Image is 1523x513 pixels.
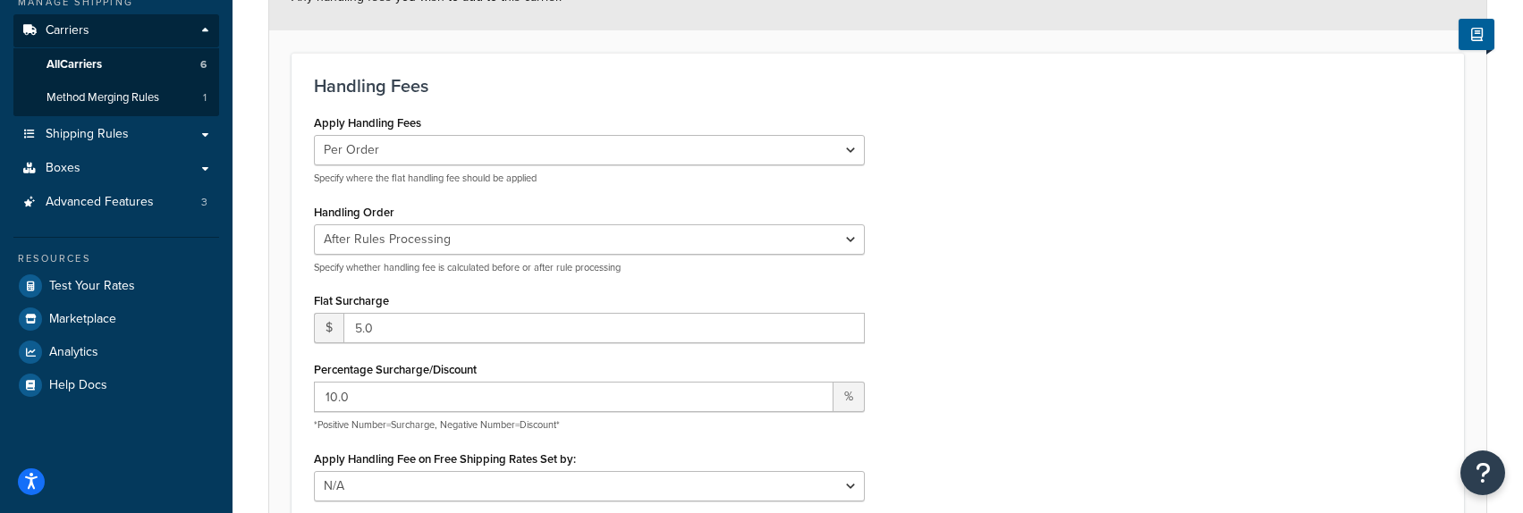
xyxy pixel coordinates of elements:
[314,313,343,343] span: $
[47,57,102,72] span: All Carriers
[13,186,219,219] li: Advanced Features
[201,195,207,210] span: 3
[1459,19,1494,50] button: Show Help Docs
[46,127,129,142] span: Shipping Rules
[13,48,219,81] a: AllCarriers6
[49,279,135,294] span: Test Your Rates
[314,116,421,130] label: Apply Handling Fees
[13,303,219,335] a: Marketplace
[13,81,219,114] a: Method Merging Rules1
[13,14,219,47] a: Carriers
[314,261,865,274] p: Specify whether handling fee is calculated before or after rule processing
[13,14,219,116] li: Carriers
[13,152,219,185] a: Boxes
[314,452,576,466] label: Apply Handling Fee on Free Shipping Rates Set by:
[13,369,219,401] a: Help Docs
[314,206,394,219] label: Handling Order
[13,251,219,266] div: Resources
[49,345,98,360] span: Analytics
[49,378,107,393] span: Help Docs
[314,418,865,432] p: *Positive Number=Surcharge, Negative Number=Discount*
[13,336,219,368] a: Analytics
[203,90,207,105] span: 1
[314,76,1442,96] h3: Handling Fees
[314,172,865,185] p: Specify where the flat handling fee should be applied
[200,57,207,72] span: 6
[46,161,80,176] span: Boxes
[1460,450,1505,495] button: Open Resource Center
[13,81,219,114] li: Method Merging Rules
[46,23,89,38] span: Carriers
[46,195,154,210] span: Advanced Features
[13,186,219,219] a: Advanced Features3
[314,294,389,307] label: Flat Surcharge
[49,312,116,327] span: Marketplace
[47,90,159,105] span: Method Merging Rules
[833,382,865,412] span: %
[314,363,477,376] label: Percentage Surcharge/Discount
[13,270,219,302] a: Test Your Rates
[13,118,219,151] a: Shipping Rules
